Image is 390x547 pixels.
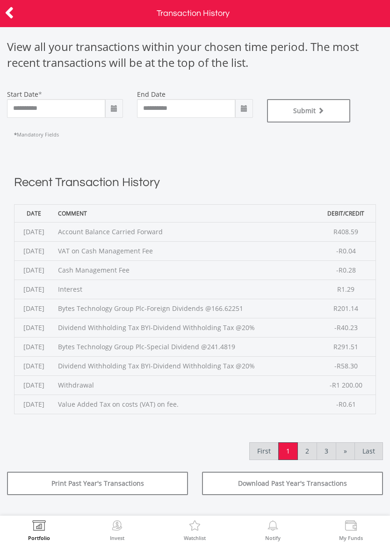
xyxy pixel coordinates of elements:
label: Notify [265,535,281,540]
span: -R0.04 [336,246,356,255]
span: R408.59 [333,227,358,236]
a: Watchlist [184,520,206,540]
label: Portfolio [28,535,50,540]
a: 2 [297,442,317,460]
td: Withdrawal [53,375,317,395]
td: [DATE] [14,299,54,318]
a: Notify [265,520,281,540]
td: Bytes Technology Group Plc-Special Dividend @241.4819 [53,337,317,356]
label: end date [137,90,166,99]
td: Value Added Tax on costs (VAT) on fee. [53,395,317,414]
img: View Portfolio [32,520,46,533]
td: [DATE] [14,318,54,337]
span: -R0.61 [336,400,356,409]
span: R1.29 [337,285,354,294]
img: Watchlist [188,520,202,533]
a: » [336,442,355,460]
td: Dividend Withholding Tax BYI-Dividend Withholding Tax @20% [53,318,317,337]
h1: Recent Transaction History [14,174,376,195]
button: Submit [267,99,351,122]
span: R201.14 [333,304,358,313]
a: Last [354,442,383,460]
td: [DATE] [14,222,54,241]
label: Watchlist [184,535,206,540]
td: [DATE] [14,280,54,299]
button: Print Past Year's Transactions [7,472,188,495]
span: -R40.23 [334,323,358,332]
img: View Funds [344,520,358,533]
span: -R1 200.00 [330,381,362,389]
td: [DATE] [14,375,54,395]
td: [DATE] [14,356,54,375]
img: View Notifications [266,520,280,533]
label: Invest [110,535,124,540]
a: My Funds [339,520,363,540]
td: [DATE] [14,337,54,356]
a: First [249,442,279,460]
span: -R0.28 [336,266,356,274]
td: VAT on Cash Management Fee [53,241,317,260]
td: Interest [53,280,317,299]
th: Comment [53,204,317,222]
img: Invest Now [110,520,124,533]
div: View all your transactions within your chosen time period. The most recent transactions will be a... [7,39,383,71]
button: Download Past Year's Transactions [202,472,383,495]
a: Portfolio [28,520,50,540]
th: Date [14,204,54,222]
a: 3 [317,442,336,460]
span: R291.51 [333,342,358,351]
td: [DATE] [14,260,54,280]
th: Debit/Credit [317,204,376,222]
a: 1 [278,442,298,460]
td: Dividend Withholding Tax BYI-Dividend Withholding Tax @20% [53,356,317,375]
td: [DATE] [14,395,54,414]
td: [DATE] [14,241,54,260]
td: Account Balance Carried Forward [53,222,317,241]
a: Invest [110,520,124,540]
span: Mandatory Fields [14,131,59,138]
label: My Funds [339,535,363,540]
td: Bytes Technology Group Plc-Foreign Dividends @166.62251 [53,299,317,318]
td: Cash Management Fee [53,260,317,280]
label: start date [7,90,38,99]
span: -R58.30 [334,361,358,370]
